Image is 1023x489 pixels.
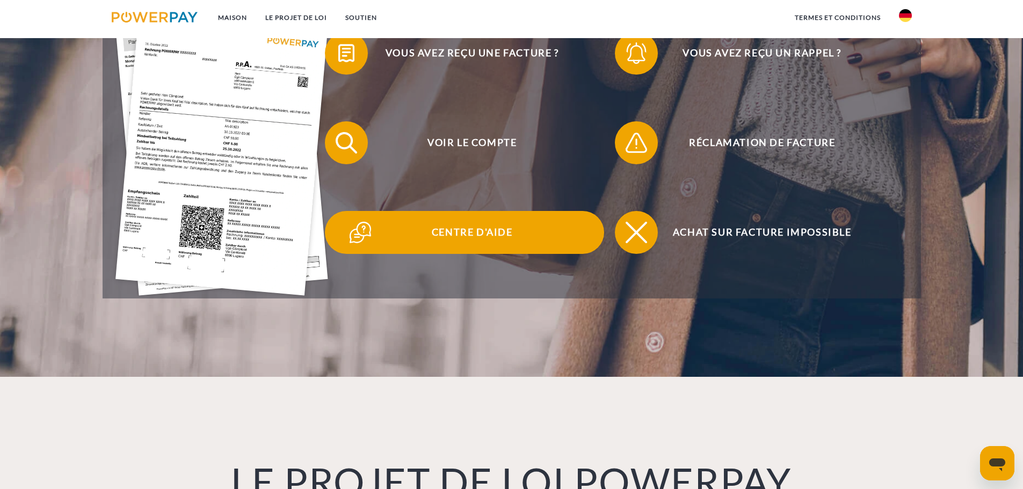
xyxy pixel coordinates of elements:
[345,13,377,21] font: SOUTIEN
[432,226,513,238] font: Centre d'aide
[325,211,604,254] button: Centre d'aide
[623,40,650,67] img: qb_bell.svg
[786,8,890,27] a: termes et conditions
[386,47,559,59] font: Vous avez reçu une facture ?
[112,12,198,23] img: logo-powerpay.svg
[615,32,894,75] button: Vous avez reçu un rappel ?
[218,13,247,21] font: Maison
[265,13,327,21] font: LE PROJET DE LOI
[347,219,374,246] img: qb_help.svg
[623,219,650,246] img: qb_close.svg
[795,13,881,21] font: termes et conditions
[899,9,912,22] img: de
[256,8,336,27] a: LE PROJET DE LOI
[683,47,841,59] font: Vous avez reçu un rappel ?
[209,8,256,27] a: Maison
[325,121,604,164] button: Voir le compte
[623,129,650,156] img: qb_warning.svg
[427,136,517,148] font: Voir le compte
[333,40,360,67] img: qb_bill.svg
[336,8,386,27] a: SOUTIEN
[980,446,1014,480] iframe: Bouton de lancement de la fenêtre de messagerie
[673,226,852,238] font: Achat sur facture impossible
[689,136,835,148] font: Réclamation de facture
[115,12,328,296] img: single_invoice_powerpay_de.jpg
[325,32,604,75] button: Vous avez reçu une facture ?
[333,129,360,156] img: qb_search.svg
[615,211,894,254] button: Achat sur facture impossible
[615,121,894,164] button: Réclamation de facture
